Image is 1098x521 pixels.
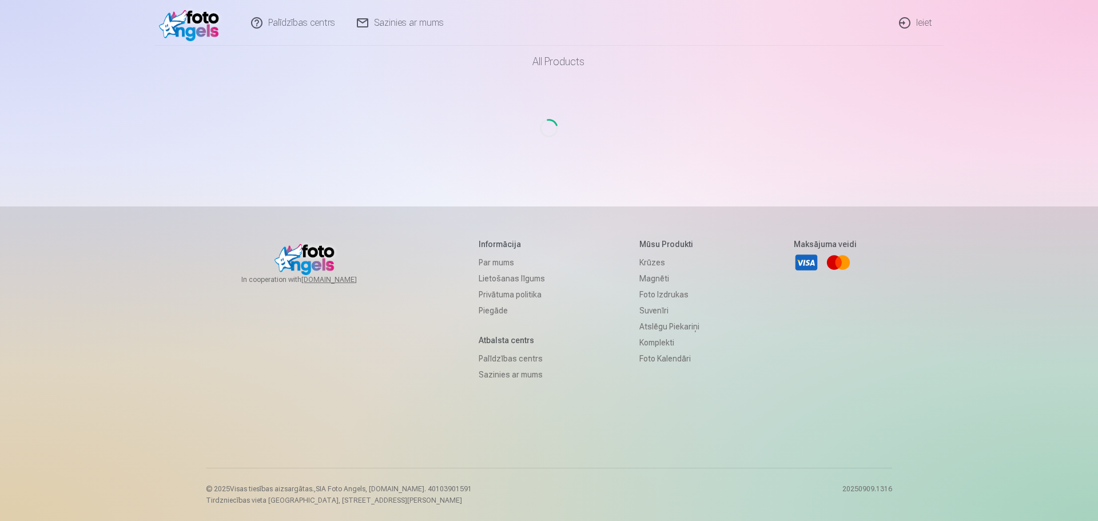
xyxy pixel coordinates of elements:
[639,335,699,351] a: Komplekti
[500,46,598,78] a: All products
[241,275,384,284] span: In cooperation with
[639,303,699,319] a: Suvenīri
[479,303,545,319] a: Piegāde
[639,271,699,287] a: Magnēti
[479,254,545,271] a: Par mums
[826,250,851,275] a: Mastercard
[842,484,892,505] p: 20250909.1316
[206,496,472,505] p: Tirdzniecības vieta [GEOGRAPHIC_DATA], [STREET_ADDRESS][PERSON_NAME]
[206,484,472,494] p: © 2025 Visas tiesības aizsargātas. ,
[479,367,545,383] a: Sazinies ar mums
[316,485,472,493] span: SIA Foto Angels, [DOMAIN_NAME]. 40103901591
[639,287,699,303] a: Foto izdrukas
[479,238,545,250] h5: Informācija
[479,271,545,287] a: Lietošanas līgums
[159,5,225,41] img: /v1
[639,238,699,250] h5: Mūsu produkti
[479,335,545,346] h5: Atbalsta centrs
[301,275,384,284] a: [DOMAIN_NAME]
[479,287,545,303] a: Privātuma politika
[639,254,699,271] a: Krūzes
[479,351,545,367] a: Palīdzības centrs
[794,250,819,275] a: Visa
[639,319,699,335] a: Atslēgu piekariņi
[794,238,857,250] h5: Maksājuma veidi
[639,351,699,367] a: Foto kalendāri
